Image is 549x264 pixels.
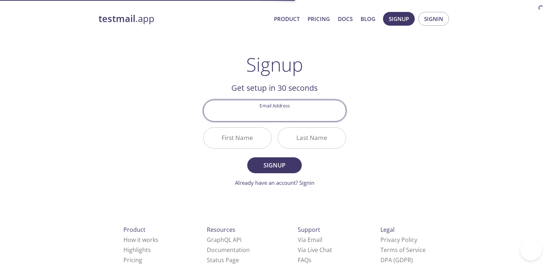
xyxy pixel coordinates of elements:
[235,179,314,186] a: Already have an account? Signin
[274,14,300,24] a: Product
[383,12,415,26] button: Signup
[418,12,449,26] button: Signin
[247,157,301,173] button: Signup
[380,236,417,244] a: Privacy Policy
[123,226,145,234] span: Product
[424,14,443,24] span: Signin
[207,256,239,264] a: Status Page
[203,82,346,94] h2: Get setup in 30 seconds
[123,246,151,254] a: Highlights
[520,239,542,260] iframe: Help Scout Beacon - Open
[309,256,311,264] span: s
[99,12,135,25] strong: testmail
[207,246,250,254] a: Documentation
[207,236,241,244] a: GraphQL API
[338,14,353,24] a: Docs
[298,256,311,264] a: FAQ
[380,226,395,234] span: Legal
[123,256,142,264] a: Pricing
[308,14,330,24] a: Pricing
[380,256,413,264] a: DPA (GDPR)
[298,246,332,254] a: Via Live Chat
[380,246,426,254] a: Terms of Service
[361,14,375,24] a: Blog
[389,14,409,24] span: Signup
[255,160,293,170] span: Signup
[246,54,303,75] h1: Signup
[123,236,158,244] a: How it works
[207,226,235,234] span: Resources
[99,13,268,25] a: testmail.app
[298,236,322,244] a: Via Email
[298,226,320,234] span: Support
